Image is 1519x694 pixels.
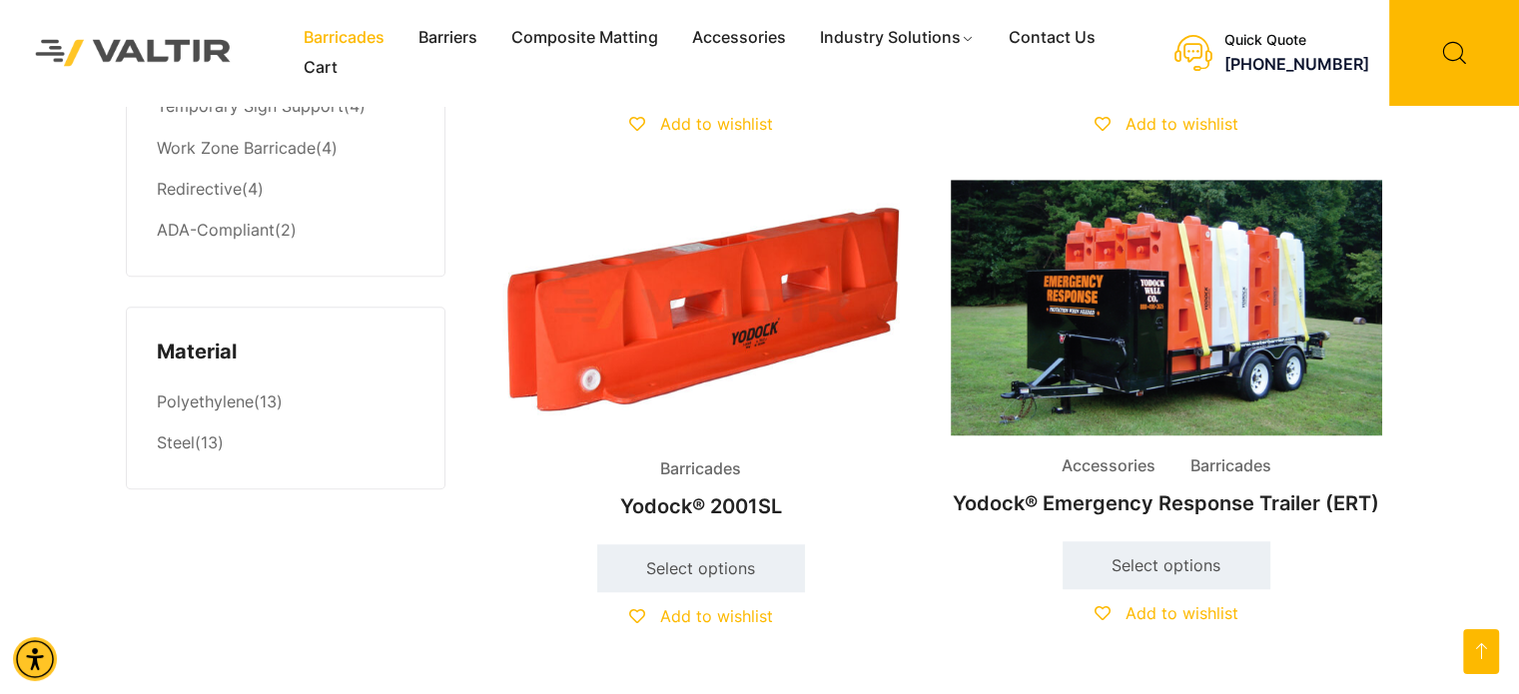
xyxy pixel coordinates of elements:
[485,180,917,528] a: BarricadesYodock® 2001SL
[157,338,414,367] h4: Material
[675,23,803,53] a: Accessories
[157,382,414,423] li: (13)
[485,180,917,438] img: Barricades
[1175,451,1286,481] span: Barricades
[157,179,242,199] a: Redirective
[157,210,414,246] li: (2)
[1224,54,1369,74] a: call (888) 496-3625
[401,23,494,53] a: Barriers
[645,454,756,484] span: Barricades
[992,23,1113,53] a: Contact Us
[1463,629,1499,674] a: Open this option
[1095,114,1238,134] a: Add to wishlist
[1224,32,1369,49] div: Quick Quote
[1063,541,1270,589] a: Select options for “Yodock® Emergency Response Trailer (ERT)”
[157,128,414,169] li: (4)
[660,606,773,626] span: Add to wishlist
[287,23,401,53] a: Barricades
[157,87,414,128] li: (4)
[1126,603,1238,623] span: Add to wishlist
[1095,603,1238,623] a: Add to wishlist
[951,180,1382,435] img: Accessories
[485,484,917,528] h2: Yodock® 2001SL
[597,544,805,592] a: Select options for “Yodock® 2001SL”
[494,23,675,53] a: Composite Matting
[629,606,773,626] a: Add to wishlist
[1047,451,1170,481] span: Accessories
[1126,114,1238,134] span: Add to wishlist
[951,180,1382,525] a: Accessories BarricadesYodock® Emergency Response Trailer (ERT)
[629,114,773,134] a: Add to wishlist
[157,96,344,116] a: Temporary Sign Support
[660,114,773,134] span: Add to wishlist
[157,169,414,210] li: (4)
[13,637,57,681] div: Accessibility Menu
[157,432,195,452] a: Steel
[157,138,316,158] a: Work Zone Barricade
[15,19,252,86] img: Valtir Rentals
[803,23,992,53] a: Industry Solutions
[157,220,275,240] a: ADA-Compliant
[287,53,355,83] a: Cart
[951,481,1382,525] h2: Yodock® Emergency Response Trailer (ERT)
[157,391,254,411] a: Polyethylene
[157,423,414,459] li: (13)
